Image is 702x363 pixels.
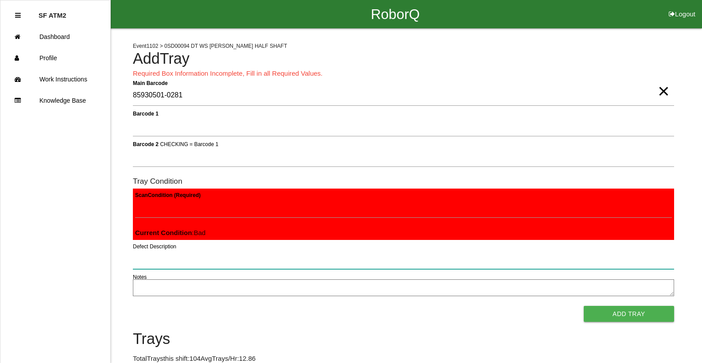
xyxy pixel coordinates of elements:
label: Defect Description [133,243,176,251]
b: Barcode 2 [133,141,159,147]
b: Scan Condition (Required) [135,192,201,198]
a: Profile [0,47,110,69]
span: Clear Input [658,73,669,91]
span: CHECKING = Barcode 1 [160,141,218,147]
div: Close [15,5,21,26]
p: SF ATM2 [39,5,66,19]
p: Required Box Information Incomplete, Fill in all Required Values. [133,69,674,79]
span: Event 1102 > 0SD00094 DT WS [PERSON_NAME] HALF SHAFT [133,43,287,49]
label: Notes [133,273,147,281]
b: Main Barcode [133,80,168,86]
a: Knowledge Base [0,90,110,111]
button: Add Tray [584,306,674,322]
b: Barcode 1 [133,110,159,116]
span: : Bad [135,229,206,236]
h4: Add Tray [133,50,674,67]
b: Current Condition [135,229,192,236]
h4: Trays [133,331,674,348]
a: Work Instructions [0,69,110,90]
a: Dashboard [0,26,110,47]
input: Required [133,85,674,106]
h6: Tray Condition [133,177,674,185]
